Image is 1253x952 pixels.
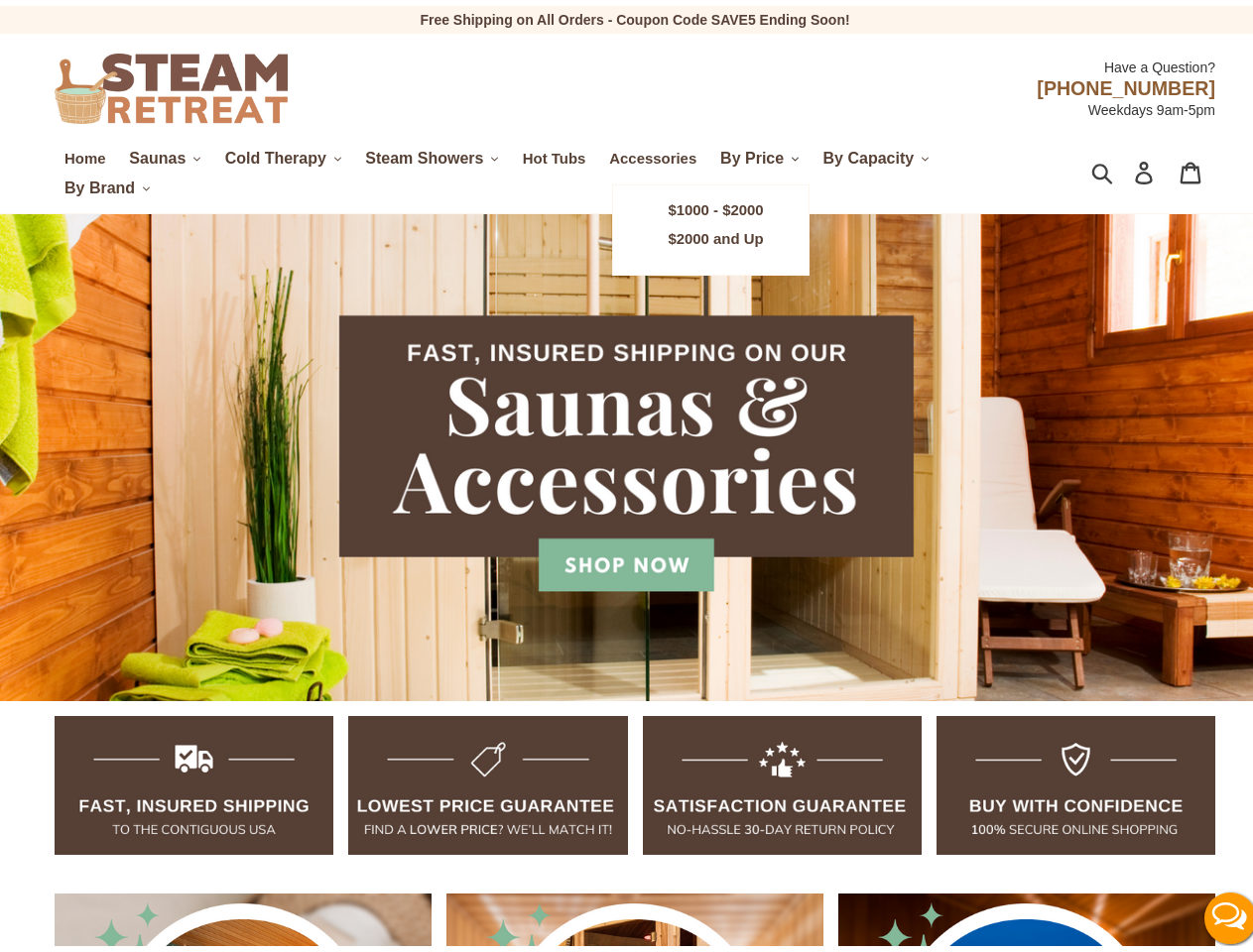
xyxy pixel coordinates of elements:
[355,138,509,168] button: Steam Showers
[710,138,810,168] button: By Price
[513,140,596,166] a: Hot Tubs
[523,144,586,162] span: Hot Tubs
[814,138,940,168] button: By Capacity
[55,168,161,197] button: By Brand
[668,195,763,213] span: $1000 - $2000
[609,144,696,162] span: Accessories
[119,138,210,168] button: Saunas
[365,144,483,162] span: Steam Showers
[64,144,105,162] span: Home
[653,190,778,219] a: $1000 - $2000
[225,144,326,162] span: Cold Therapy
[823,144,915,162] span: By Capacity
[441,42,1215,71] div: Have a Question?
[1088,96,1215,112] span: Weekdays 9am-5pm
[599,140,706,166] a: Accessories
[55,48,288,118] img: Steam Retreat
[1037,71,1215,93] span: [PHONE_NUMBER]
[720,144,784,162] span: By Price
[64,174,135,191] span: By Brand
[653,219,778,248] a: $2000 and Up
[129,144,186,162] span: Saunas
[55,140,115,166] a: Home
[668,224,763,242] span: $2000 and Up
[215,138,352,168] button: Cold Therapy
